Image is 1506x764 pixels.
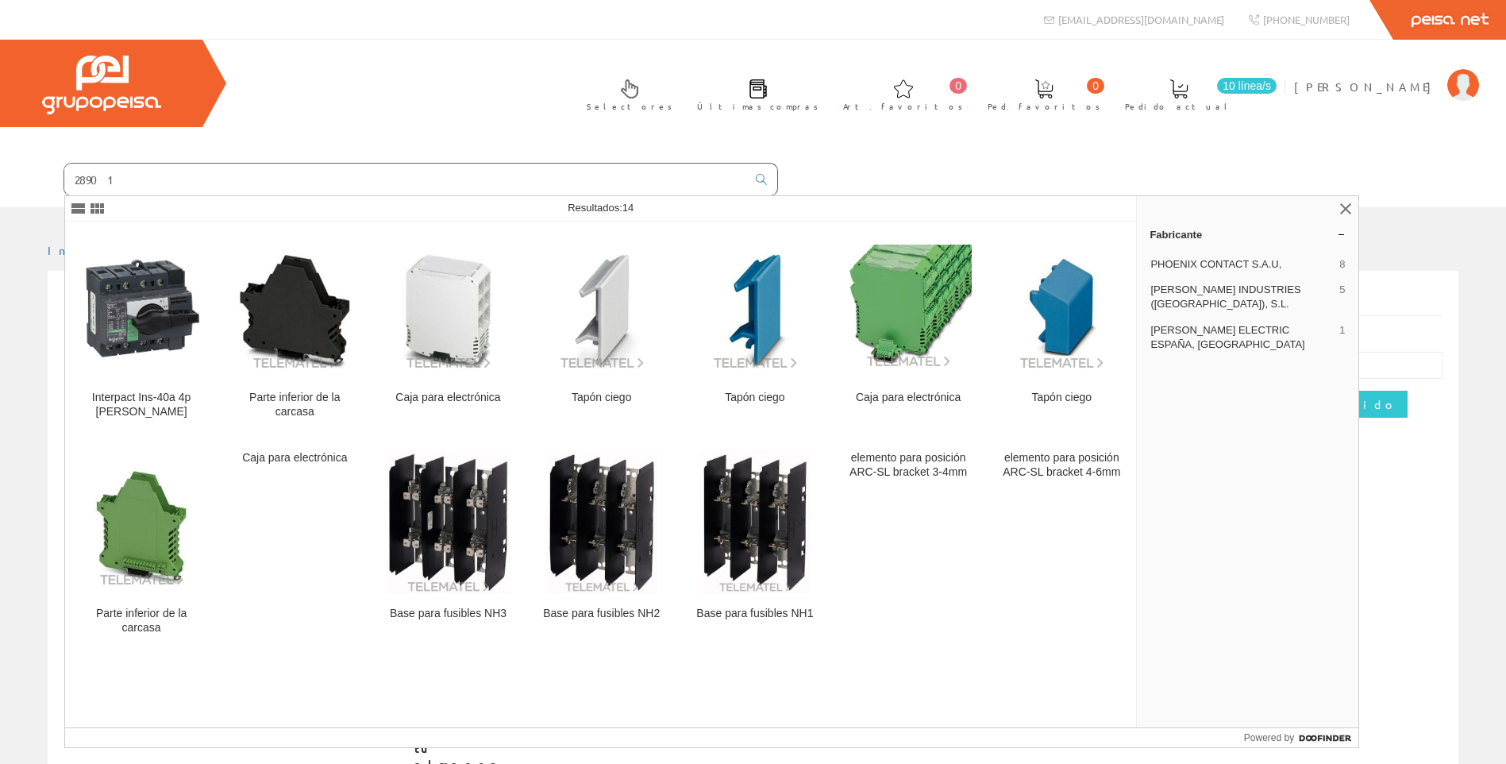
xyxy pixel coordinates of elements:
a: Últimas compras [681,66,826,121]
span: Pedido actual [1125,98,1233,114]
div: elemento para posición ARC-SL bracket 4-6mm [998,451,1125,480]
a: Fabricante [1137,222,1358,247]
a: 10 línea/s Pedido actual [1109,66,1281,121]
a: Tapón ciego Tapón ciego [679,222,831,438]
span: Powered by [1244,731,1294,745]
a: Parte inferior de la carcasa Parte inferior de la carcasa [65,438,218,654]
div: Tapón ciego [998,391,1125,405]
img: Interpact Ins-40a 4p Gardy [78,243,205,370]
span: [EMAIL_ADDRESS][DOMAIN_NAME] [1058,13,1224,26]
img: Parte inferior de la carcasa [231,243,358,370]
a: Caja para electrónica Caja para electrónica [372,222,524,438]
a: Caja para electrónica Caja para electrónica [832,222,984,438]
a: Tapón ciego Tapón ciego [526,222,678,438]
a: elemento para posición ARC-SL bracket 3-4mm [832,438,984,654]
span: 5 [1339,283,1345,311]
span: 0 [949,78,967,94]
input: Buscar ... [64,164,746,195]
a: Tapón ciego Tapón ciego [985,222,1138,438]
div: Base para fusibles NH2 [538,607,665,621]
span: [PERSON_NAME] ELECTRIC ESPAÑA, [GEOGRAPHIC_DATA] [1150,323,1333,352]
span: PHOENIX CONTACT S.A.U, [1150,257,1333,272]
div: Tapón ciego [691,391,818,405]
span: Resultados: [568,202,634,214]
a: Interpact Ins-40a 4p Gardy Interpact Ins-40a 4p [PERSON_NAME] [65,222,218,438]
span: 1 [1339,323,1345,352]
div: elemento para posición ARC-SL bracket 3-4mm [845,451,972,480]
span: Ped. favoritos [988,98,1100,114]
div: Base para fusibles NH1 [691,607,818,621]
div: Caja para electrónica [845,391,972,405]
span: 14 [622,202,634,214]
div: Base para fusibles NH3 [384,607,511,621]
a: [PERSON_NAME] [1294,66,1479,81]
a: Selectores [571,66,680,121]
span: 10 línea/s [1217,78,1277,94]
img: Base para fusibles NH1 [700,451,810,594]
img: Parte inferior de la carcasa [78,459,205,586]
a: Caja para electrónica [218,438,371,654]
img: Base para fusibles NH2 [546,451,657,594]
span: Art. favoritos [843,98,963,114]
div: Caja para electrónica [384,391,511,405]
span: [PHONE_NUMBER] [1263,13,1350,26]
img: Grupo Peisa [42,56,161,114]
span: Últimas compras [697,98,818,114]
img: Caja para electrónica [845,245,972,369]
span: [PERSON_NAME] [1294,79,1439,95]
img: Tapón ciego [998,243,1125,370]
span: [PERSON_NAME] INDUSTRIES ([GEOGRAPHIC_DATA]), S.L. [1150,283,1333,311]
img: Base para fusibles NH3 [386,451,510,594]
a: Base para fusibles NH2 Base para fusibles NH2 [526,438,678,654]
a: Base para fusibles NH1 Base para fusibles NH1 [679,438,831,654]
div: Interpact Ins-40a 4p [PERSON_NAME] [78,391,205,419]
img: Tapón ciego [538,243,665,370]
span: Selectores [587,98,672,114]
span: 8 [1339,257,1345,272]
div: Parte inferior de la carcasa [78,607,205,635]
a: Parte inferior de la carcasa Parte inferior de la carcasa [218,222,371,438]
span: 0 [1087,78,1104,94]
img: Caja para electrónica [384,243,511,370]
div: Tapón ciego [538,391,665,405]
div: Caja para electrónica [231,451,358,465]
a: Base para fusibles NH3 Base para fusibles NH3 [372,438,524,654]
img: Tapón ciego [691,243,818,370]
a: Powered by [1244,728,1359,747]
a: Inicio [48,243,115,257]
div: Parte inferior de la carcasa [231,391,358,419]
a: elemento para posición ARC-SL bracket 4-6mm [985,438,1138,654]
